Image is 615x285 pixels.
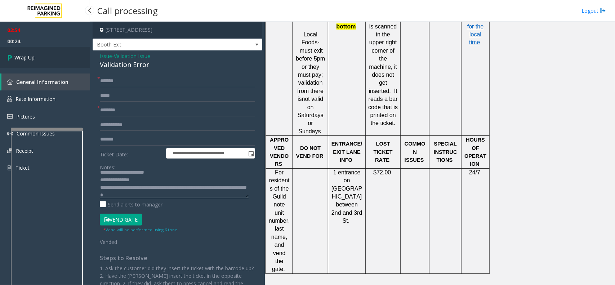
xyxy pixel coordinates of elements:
[100,214,142,226] button: Vend Gate
[100,255,255,262] h4: Steps to Resolve
[100,52,112,60] span: Issue
[100,60,255,70] div: Validation Error
[7,165,12,171] img: 'icon'
[464,137,486,167] span: HOURS OF OPERATION
[581,7,606,14] a: Logout
[100,239,117,245] span: Vended
[331,141,362,163] span: ENTRANCE/EXIT LANE INFO
[7,148,12,153] img: 'icon'
[374,169,391,175] span: $72.00
[298,96,324,134] span: not valid on Saturdays or Sundays
[296,145,324,159] span: DO NOT VEND FOR
[100,201,162,208] label: Send alerts to manager
[434,141,457,163] span: SPECIAL INSTRUCTIONS
[374,141,393,163] span: LOST TICKET RATE
[14,54,35,61] span: Wrap Up
[405,141,425,163] span: COMMON ISSUES
[15,95,55,102] span: Rate Information
[7,96,12,102] img: 'icon'
[467,8,483,46] a: Click Here for the local time
[247,148,255,159] span: Toggle popup
[93,22,262,39] h4: [STREET_ADDRESS]
[296,48,325,102] span: must exit before 5pm or they must pay; validation from there is
[331,169,362,224] span: 1 entrance on [GEOGRAPHIC_DATA] between 2nd and 3rd St.
[333,7,361,30] span: Check the list at the bottom
[1,74,90,90] a: General Information
[16,79,68,85] span: General Information
[16,113,35,120] span: Pictures
[100,161,115,171] label: Notes:
[103,227,177,232] small: Vend will be performed using 6 tone
[7,131,13,137] img: 'icon'
[112,53,150,59] span: -
[114,52,150,60] span: Validation Issue
[94,2,161,19] h3: Call processing
[270,137,289,167] span: APPROVED VENDORS
[600,7,606,14] img: logout
[93,39,228,50] span: Booth Exit
[98,148,164,159] label: Ticket Date:
[467,7,483,46] span: Click Here for the local time
[7,114,13,119] img: 'icon'
[469,169,480,175] span: 24/7
[269,169,290,272] span: For residents of the Guild note unit number, last name, and vend the gate.
[7,79,13,85] img: 'icon'
[302,31,320,45] span: Local Foods-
